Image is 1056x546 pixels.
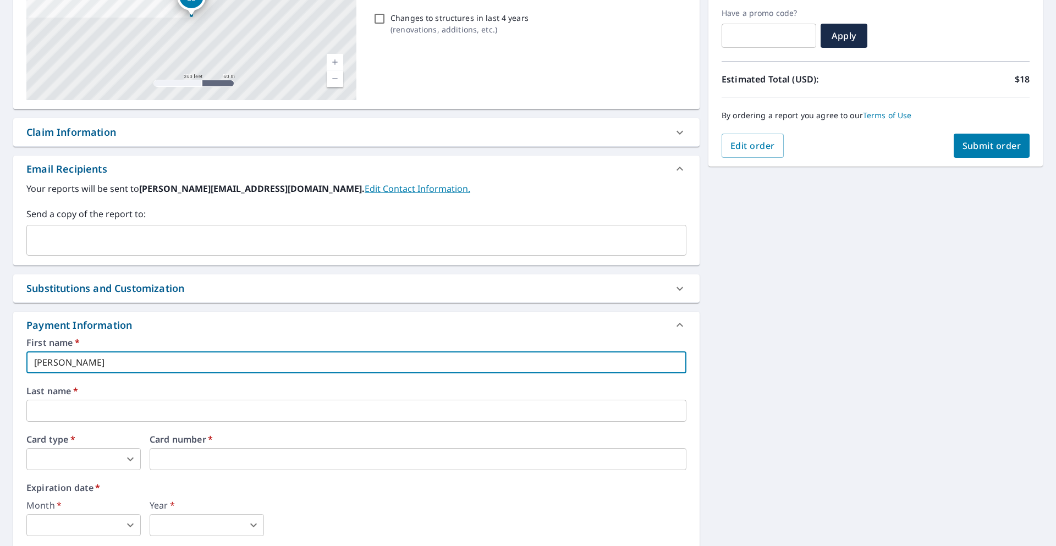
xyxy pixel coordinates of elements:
[13,274,700,302] div: Substitutions and Customization
[391,24,529,35] p: ( renovations, additions, etc. )
[963,140,1021,152] span: Submit order
[26,448,141,470] div: ​
[13,312,700,338] div: Payment Information
[26,281,184,296] div: Substitutions and Customization
[730,140,775,152] span: Edit order
[829,30,859,42] span: Apply
[150,435,686,444] label: Card number
[26,338,686,347] label: First name
[722,8,816,18] label: Have a promo code?
[722,134,784,158] button: Edit order
[722,111,1030,120] p: By ordering a report you agree to our
[863,110,912,120] a: Terms of Use
[365,183,470,195] a: EditContactInfo
[26,318,136,333] div: Payment Information
[26,483,686,492] label: Expiration date
[26,125,116,140] div: Claim Information
[1015,73,1030,86] p: $18
[26,182,686,195] label: Your reports will be sent to
[26,501,141,510] label: Month
[26,207,686,220] label: Send a copy of the report to:
[26,435,141,444] label: Card type
[327,70,343,87] a: Current Level 17, Zoom Out
[13,156,700,182] div: Email Recipients
[26,514,141,536] div: ​
[722,73,876,86] p: Estimated Total (USD):
[26,387,686,395] label: Last name
[150,501,264,510] label: Year
[13,118,700,146] div: Claim Information
[821,24,867,48] button: Apply
[150,514,264,536] div: ​
[391,12,529,24] p: Changes to structures in last 4 years
[327,54,343,70] a: Current Level 17, Zoom In
[139,183,365,195] b: [PERSON_NAME][EMAIL_ADDRESS][DOMAIN_NAME].
[954,134,1030,158] button: Submit order
[26,162,107,177] div: Email Recipients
